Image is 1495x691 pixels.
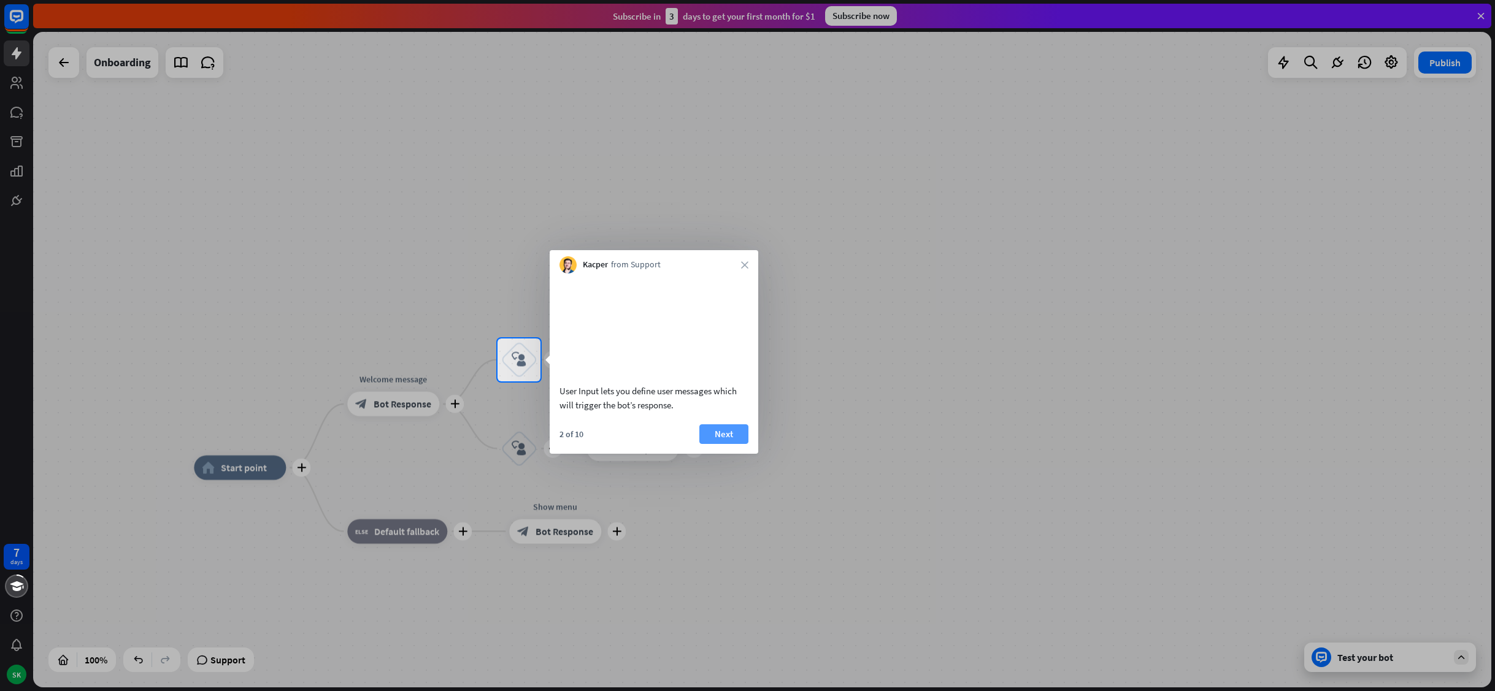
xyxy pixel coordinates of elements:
[512,353,526,367] i: block_user_input
[699,424,748,444] button: Next
[10,5,47,42] button: Open LiveChat chat widget
[611,259,661,271] span: from Support
[559,429,583,440] div: 2 of 10
[583,259,608,271] span: Kacper
[741,261,748,269] i: close
[559,384,748,412] div: User Input lets you define user messages which will trigger the bot’s response.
